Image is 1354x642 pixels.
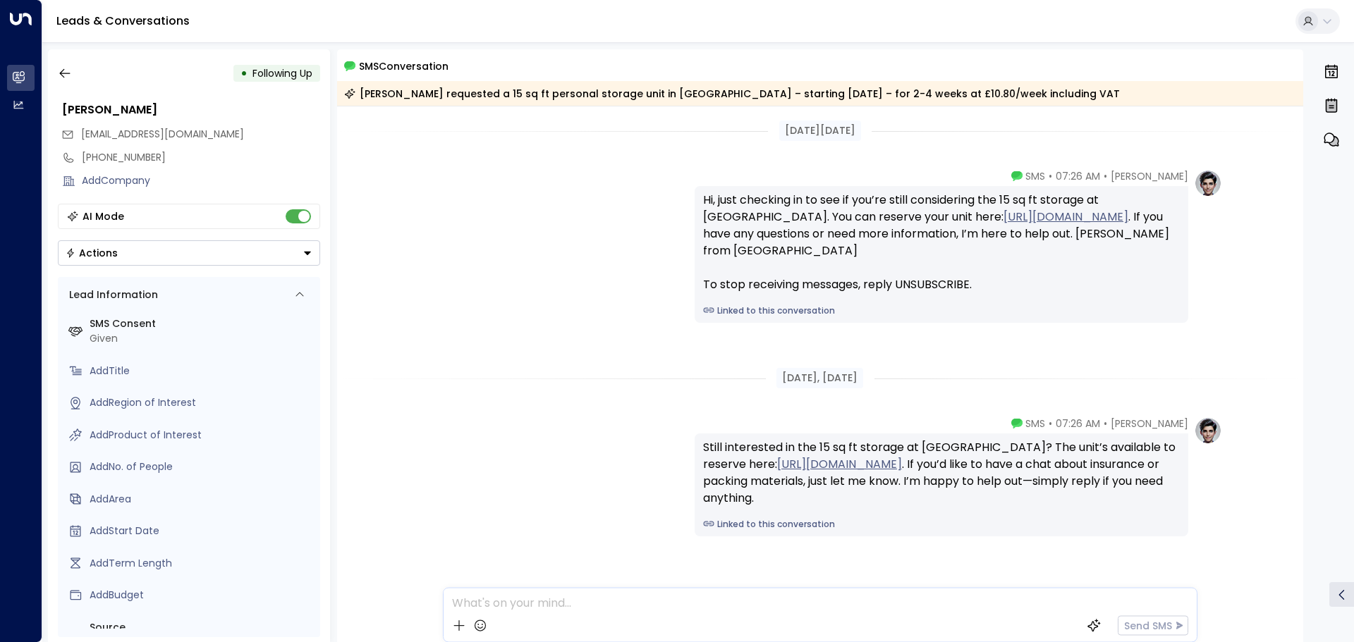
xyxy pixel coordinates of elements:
span: SMS Conversation [359,58,449,74]
div: Given [90,331,315,346]
span: 07:26 AM [1056,416,1100,431]
div: Button group with a nested menu [58,240,320,266]
span: [PERSON_NAME] [1111,416,1188,431]
div: AddRegion of Interest [90,395,315,410]
div: [DATE], [DATE] [776,368,863,388]
span: [EMAIL_ADDRESS][DOMAIN_NAME] [81,127,244,141]
span: SMS [1025,416,1045,431]
img: profile-logo.png [1194,169,1222,197]
div: AI Mode [83,209,124,223]
div: [PERSON_NAME] [62,101,320,118]
label: SMS Consent [90,316,315,331]
span: SMS [1025,169,1045,183]
div: • [240,61,248,86]
button: Actions [58,240,320,266]
a: Linked to this conversation [703,304,1180,317]
span: Following Up [252,66,312,80]
a: [URL][DOMAIN_NAME] [777,456,902,473]
span: • [1104,169,1107,183]
a: Leads & Conversations [56,13,190,29]
span: • [1049,416,1052,431]
span: • [1049,169,1052,183]
img: profile-logo.png [1194,416,1222,445]
div: [DATE][DATE] [779,121,861,141]
a: Linked to this conversation [703,518,1180,531]
label: Source [90,620,315,635]
span: 07:26 AM [1056,169,1100,183]
div: AddProduct of Interest [90,428,315,443]
div: Actions [66,247,118,259]
span: • [1104,416,1107,431]
div: AddTitle [90,364,315,378]
div: AddTerm Length [90,556,315,571]
div: AddBudget [90,588,315,603]
div: AddCompany [82,173,320,188]
div: Lead Information [64,288,158,302]
span: aarons9999@outlook.com [81,127,244,142]
div: AddArea [90,492,315,507]
div: [PERSON_NAME] requested a 15 sq ft personal storage unit in [GEOGRAPHIC_DATA] – starting [DATE] –... [344,87,1120,101]
span: [PERSON_NAME] [1111,169,1188,183]
a: [URL][DOMAIN_NAME] [1004,209,1128,226]
div: Hi, just checking in to see if you’re still considering the 15 sq ft storage at [GEOGRAPHIC_DATA]... [703,192,1180,293]
div: AddStart Date [90,524,315,538]
div: AddNo. of People [90,459,315,474]
div: Still interested in the 15 sq ft storage at [GEOGRAPHIC_DATA]? The unit’s available to reserve he... [703,439,1180,507]
div: [PHONE_NUMBER] [82,150,320,165]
